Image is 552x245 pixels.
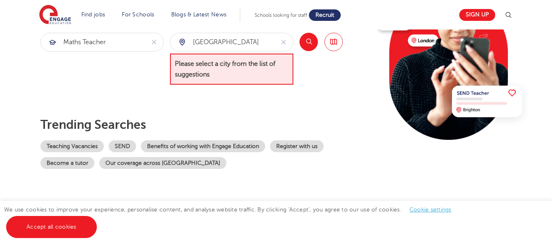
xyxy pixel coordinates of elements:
button: Clear [274,33,293,51]
a: Our coverage across [GEOGRAPHIC_DATA] [99,157,226,169]
a: Accept all cookies [6,216,97,238]
a: Sign up [459,9,495,21]
div: Submit [170,33,293,52]
a: Become a tutor [40,157,94,169]
button: Clear [145,33,163,51]
span: We use cookies to improve your experience, personalise content, and analyse website traffic. By c... [4,207,460,230]
a: Benefits of working with Engage Education [141,140,265,152]
div: Submit [40,33,164,52]
input: Submit [41,33,145,51]
span: Recruit [315,12,334,18]
a: Teaching Vacancies [40,140,104,152]
input: Submit [170,33,274,51]
a: Find jobs [81,11,105,18]
a: SEND [109,140,136,152]
img: Engage Education [39,5,71,25]
a: Cookie settings [409,207,451,213]
a: Blogs & Latest News [171,11,227,18]
a: For Schools [122,11,154,18]
a: Register with us [270,140,324,152]
a: Recruit [309,9,341,21]
button: Search [299,33,318,51]
span: Please select a city from the list of suggestions [170,54,293,85]
p: Trending searches [40,117,370,132]
span: Schools looking for staff [255,12,307,18]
